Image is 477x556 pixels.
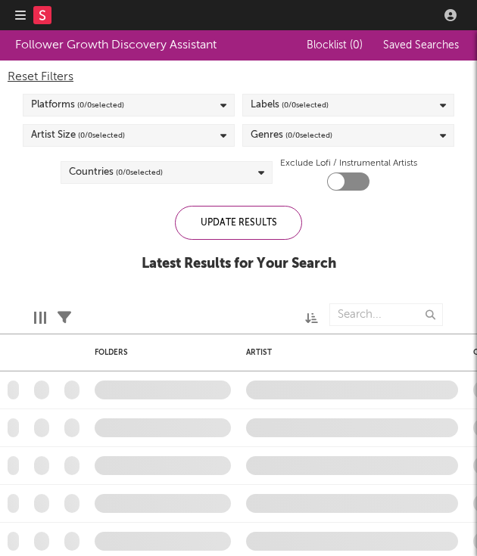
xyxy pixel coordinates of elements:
[31,126,125,144] div: Artist Size
[58,296,71,340] div: Filters
[8,68,469,86] div: Reset Filters
[78,126,125,144] span: ( 0 / 0 selected)
[282,96,329,114] span: ( 0 / 0 selected)
[329,303,443,326] input: Search...
[69,163,163,182] div: Countries
[116,163,163,182] span: ( 0 / 0 selected)
[34,296,46,340] div: Edit Columns
[383,40,462,51] span: Saved Searches
[142,255,336,273] div: Latest Results for Your Search
[307,40,363,51] span: Blocklist
[285,126,332,144] span: ( 0 / 0 selected)
[350,40,363,51] span: ( 0 )
[280,154,417,172] label: Exclude Lofi / Instrumental Artists
[77,96,124,114] span: ( 0 / 0 selected)
[175,206,302,240] div: Update Results
[251,96,329,114] div: Labels
[251,126,332,144] div: Genres
[379,39,462,51] button: Saved Searches
[95,348,208,357] div: Folders
[15,36,217,54] div: Follower Growth Discovery Assistant
[31,96,124,114] div: Platforms
[246,348,450,357] div: Artist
